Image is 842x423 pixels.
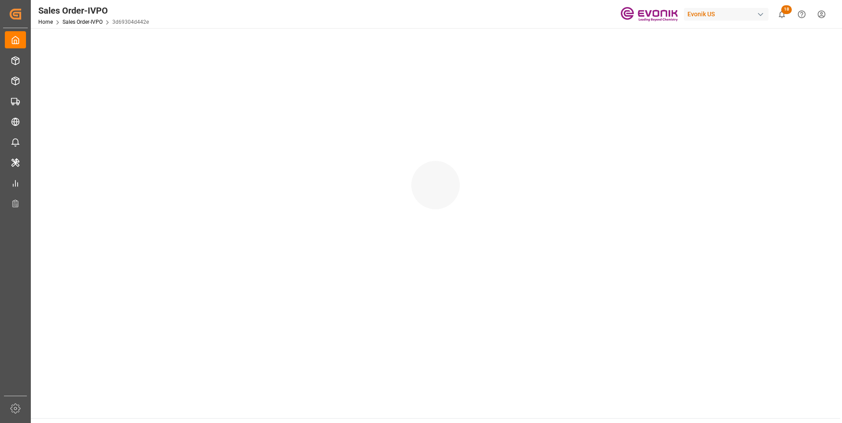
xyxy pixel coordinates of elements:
[684,8,768,21] div: Evonik US
[620,7,678,22] img: Evonik-brand-mark-Deep-Purple-RGB.jpeg_1700498283.jpeg
[38,19,53,25] a: Home
[63,19,103,25] a: Sales Order-IVPO
[684,6,772,22] button: Evonik US
[772,4,792,24] button: show 18 new notifications
[792,4,812,24] button: Help Center
[38,4,149,17] div: Sales Order-IVPO
[781,5,792,14] span: 18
